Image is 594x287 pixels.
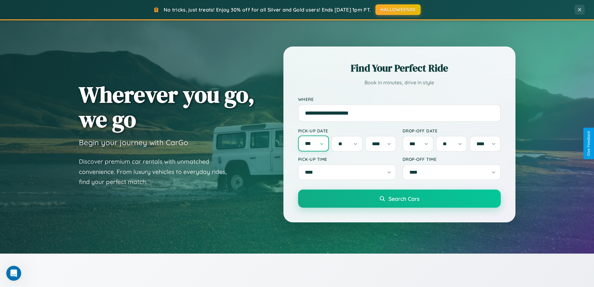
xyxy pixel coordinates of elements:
p: Discover premium car rentals with unmatched convenience. From luxury vehicles to everyday rides, ... [79,156,235,187]
iframe: Intercom live chat [6,266,21,281]
label: Pick-up Date [298,128,396,133]
label: Drop-off Date [403,128,501,133]
h2: Find Your Perfect Ride [298,61,501,75]
button: Search Cars [298,190,501,208]
div: Give Feedback [587,131,591,156]
h3: Begin your journey with CarGo [79,138,188,147]
label: Where [298,96,501,102]
span: No tricks, just treats! Enjoy 30% off for all Silver and Gold users! Ends [DATE] 1pm PT. [164,7,371,13]
button: HALLOWEEN30 [375,4,421,15]
p: Book in minutes, drive in style [298,78,501,87]
label: Drop-off Time [403,156,501,162]
span: Search Cars [389,195,419,202]
h1: Wherever you go, we go [79,82,255,131]
label: Pick-up Time [298,156,396,162]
